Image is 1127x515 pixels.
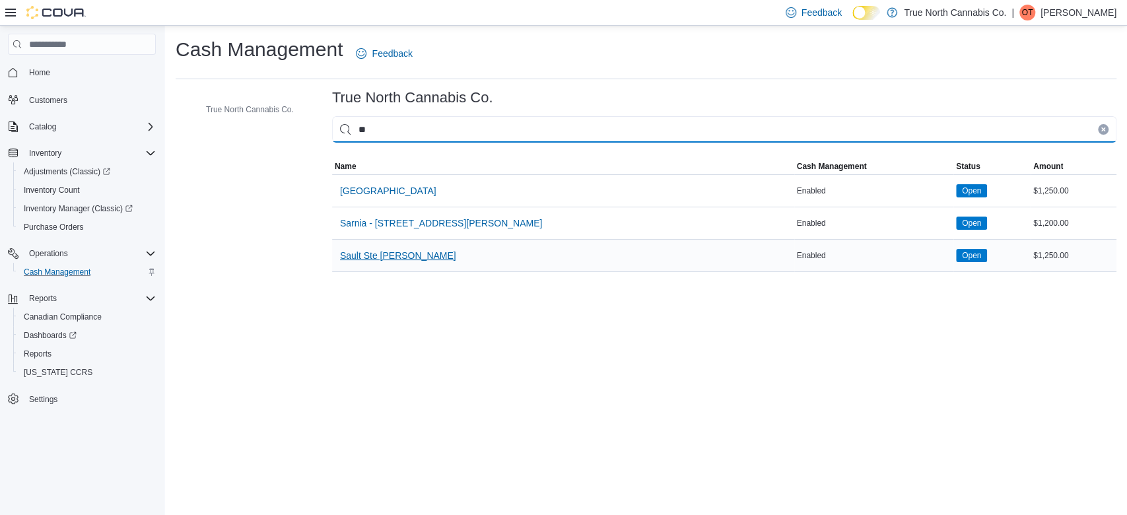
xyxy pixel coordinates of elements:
[18,219,156,235] span: Purchase Orders
[1022,5,1033,20] span: Ot
[206,104,294,115] span: True North Cannabis Co.
[29,67,50,78] span: Home
[3,289,161,308] button: Reports
[18,201,156,217] span: Inventory Manager (Classic)
[904,5,1006,20] p: True North Cannabis Co.
[953,158,1031,174] button: Status
[1019,5,1035,20] div: Oleksandr terekhov
[29,95,67,106] span: Customers
[13,263,161,281] button: Cash Management
[18,164,116,180] a: Adjustments (Classic)
[18,264,96,280] a: Cash Management
[1033,161,1063,172] span: Amount
[24,65,55,81] a: Home
[29,148,61,158] span: Inventory
[956,249,987,262] span: Open
[18,364,98,380] a: [US_STATE] CCRS
[340,184,436,197] span: [GEOGRAPHIC_DATA]
[956,184,987,197] span: Open
[852,6,880,20] input: Dark Mode
[24,391,156,407] span: Settings
[18,264,156,280] span: Cash Management
[24,145,156,161] span: Inventory
[18,346,156,362] span: Reports
[24,330,77,341] span: Dashboards
[24,367,92,378] span: [US_STATE] CCRS
[962,185,981,197] span: Open
[335,178,442,204] button: [GEOGRAPHIC_DATA]
[24,92,73,108] a: Customers
[3,90,161,109] button: Customers
[13,181,161,199] button: Inventory Count
[351,40,417,67] a: Feedback
[13,345,161,363] button: Reports
[13,162,161,181] a: Adjustments (Classic)
[962,250,981,261] span: Open
[340,217,543,230] span: Sarnia - [STREET_ADDRESS][PERSON_NAME]
[802,6,842,19] span: Feedback
[1031,158,1116,174] button: Amount
[18,164,156,180] span: Adjustments (Classic)
[1031,248,1116,263] div: $1,250.00
[24,291,156,306] span: Reports
[340,249,456,262] span: Sault Ste [PERSON_NAME]
[335,161,357,172] span: Name
[3,63,161,82] button: Home
[24,267,90,277] span: Cash Management
[13,199,161,218] a: Inventory Manager (Classic)
[24,166,110,177] span: Adjustments (Classic)
[18,309,156,325] span: Canadian Compliance
[24,64,156,81] span: Home
[29,248,68,259] span: Operations
[1031,215,1116,231] div: $1,200.00
[794,248,953,263] div: Enabled
[13,326,161,345] a: Dashboards
[794,158,953,174] button: Cash Management
[3,244,161,263] button: Operations
[18,327,82,343] a: Dashboards
[3,390,161,409] button: Settings
[3,118,161,136] button: Catalog
[1031,183,1116,199] div: $1,250.00
[18,364,156,380] span: Washington CCRS
[372,47,412,60] span: Feedback
[18,219,89,235] a: Purchase Orders
[18,327,156,343] span: Dashboards
[13,308,161,326] button: Canadian Compliance
[24,145,67,161] button: Inventory
[13,218,161,236] button: Purchase Orders
[24,392,63,407] a: Settings
[8,57,156,443] nav: Complex example
[332,158,794,174] button: Name
[1041,5,1116,20] p: [PERSON_NAME]
[335,242,461,269] button: Sault Ste [PERSON_NAME]
[1011,5,1014,20] p: |
[24,185,80,195] span: Inventory Count
[24,119,61,135] button: Catalog
[18,346,57,362] a: Reports
[29,121,56,132] span: Catalog
[176,36,343,63] h1: Cash Management
[24,203,133,214] span: Inventory Manager (Classic)
[1098,124,1109,135] button: Clear input
[24,291,62,306] button: Reports
[24,349,51,359] span: Reports
[332,90,493,106] h3: True North Cannabis Co.
[335,210,548,236] button: Sarnia - [STREET_ADDRESS][PERSON_NAME]
[18,201,138,217] a: Inventory Manager (Classic)
[18,182,156,198] span: Inventory Count
[188,102,299,118] button: True North Cannabis Co.
[18,309,107,325] a: Canadian Compliance
[24,246,156,261] span: Operations
[13,363,161,382] button: [US_STATE] CCRS
[3,144,161,162] button: Inventory
[24,91,156,108] span: Customers
[18,182,85,198] a: Inventory Count
[26,6,86,19] img: Cova
[24,222,84,232] span: Purchase Orders
[794,215,953,231] div: Enabled
[956,217,987,230] span: Open
[332,116,1116,143] input: This is a search bar. As you type, the results lower in the page will automatically filter.
[29,394,57,405] span: Settings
